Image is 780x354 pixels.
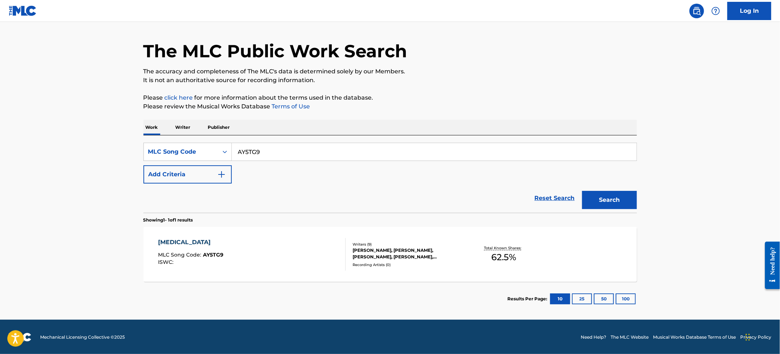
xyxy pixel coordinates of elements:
button: 25 [572,293,592,304]
a: The MLC Website [611,334,649,340]
div: MLC Song Code [148,147,214,156]
span: MLC Song Code : [158,251,203,258]
span: ISWC : [158,259,175,265]
p: The accuracy and completeness of The MLC's data is determined solely by our Members. [143,67,637,76]
button: Search [582,191,637,209]
p: It is not an authoritative source for recording information. [143,76,637,85]
a: Need Help? [581,334,606,340]
a: [MEDICAL_DATA]MLC Song Code:AY5TG9ISWC:Writers (9)[PERSON_NAME], [PERSON_NAME], [PERSON_NAME], [P... [143,227,637,282]
p: Showing 1 - 1 of 1 results [143,217,193,223]
h1: The MLC Public Work Search [143,40,407,62]
iframe: Chat Widget [744,319,780,354]
div: Writers ( 9 ) [353,242,463,247]
form: Search Form [143,143,637,213]
div: Drag [746,326,750,348]
span: 62.5 % [491,251,516,264]
a: Reset Search [531,190,579,206]
span: AY5TG9 [203,251,223,258]
button: 100 [616,293,636,304]
a: Log In [727,2,771,20]
a: Musical Works Database Terms of Use [653,334,736,340]
button: 50 [594,293,614,304]
a: Privacy Policy [740,334,771,340]
a: Terms of Use [270,103,310,110]
div: Help [708,4,723,18]
p: Please for more information about the terms used in the database. [143,93,637,102]
img: search [692,7,701,15]
img: help [711,7,720,15]
p: Publisher [206,120,232,135]
img: logo [9,333,31,342]
p: Results Per Page: [508,296,549,302]
span: Mechanical Licensing Collective © 2025 [40,334,125,340]
button: 10 [550,293,570,304]
p: Writer [173,120,193,135]
a: click here [165,94,193,101]
a: Public Search [689,4,704,18]
iframe: Resource Center [760,236,780,295]
div: [MEDICAL_DATA] [158,238,223,247]
div: [PERSON_NAME], [PERSON_NAME], [PERSON_NAME], [PERSON_NAME], [PERSON_NAME] [PERSON_NAME], [PERSON_... [353,247,463,260]
p: Work [143,120,160,135]
button: Add Criteria [143,165,232,184]
img: MLC Logo [9,5,37,16]
p: Total Known Shares: [484,245,523,251]
p: Please review the Musical Works Database [143,102,637,111]
div: Recording Artists ( 0 ) [353,262,463,268]
img: 9d2ae6d4665cec9f34b9.svg [217,170,226,179]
